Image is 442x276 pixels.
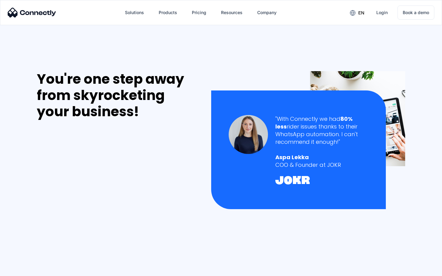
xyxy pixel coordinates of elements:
[257,8,277,17] div: Company
[358,9,364,17] div: en
[275,115,353,130] strong: 80% less
[159,8,177,17] div: Products
[371,5,393,20] a: Login
[192,8,206,17] div: Pricing
[8,8,56,17] img: Connectly Logo
[37,71,198,120] div: You're one step away from skyrocketing your business!
[275,161,368,169] div: COO & Founder at JOKR
[187,5,211,20] a: Pricing
[275,153,309,161] strong: Aspa Lekka
[37,127,129,268] iframe: Form 0
[275,115,368,146] div: "With Connectly we had rider issues thanks to their WhatsApp automation. I can't recommend it eno...
[221,8,242,17] div: Resources
[6,265,37,274] aside: Language selected: English
[397,6,434,20] a: Book a demo
[12,265,37,274] ul: Language list
[125,8,144,17] div: Solutions
[376,8,388,17] div: Login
